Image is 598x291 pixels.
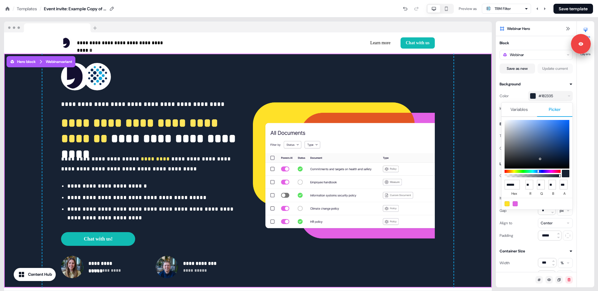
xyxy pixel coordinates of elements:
label: r [525,189,535,198]
div: brand [505,201,510,206]
label: a [560,189,569,198]
label: hex [505,189,524,198]
label: b [548,189,558,198]
span: Picker [549,106,561,112]
div: brand [513,201,518,206]
span: Variables [510,106,528,112]
label: g [537,189,547,198]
